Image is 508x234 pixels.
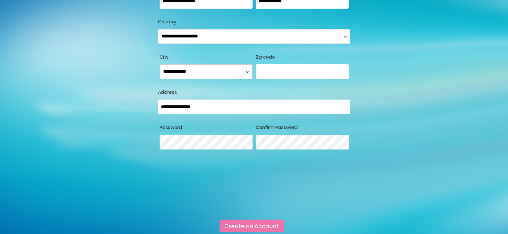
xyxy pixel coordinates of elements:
[220,220,284,232] button: Create an Account
[158,19,176,25] span: Country
[160,54,169,60] span: City
[158,179,255,204] iframe: reCAPTCHA
[224,222,279,230] span: Create an Account
[256,124,298,131] span: Confirm Password
[256,54,275,60] span: Zip code
[160,124,182,131] span: Password
[158,89,177,95] span: Address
